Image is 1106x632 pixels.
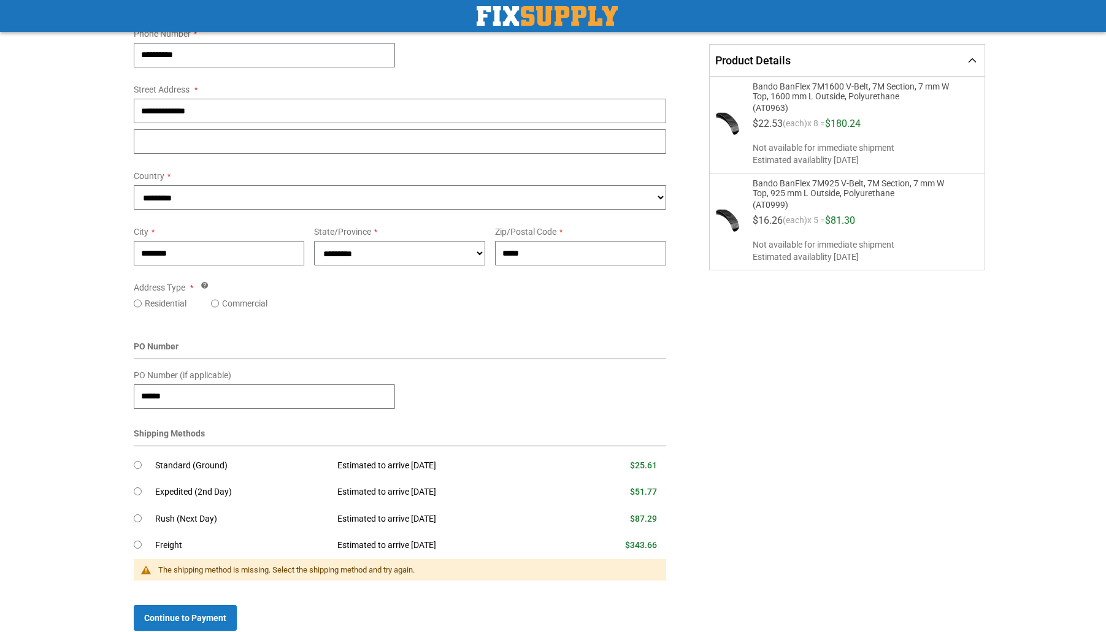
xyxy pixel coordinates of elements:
span: $87.29 [630,514,657,523]
span: x 8 = [807,119,825,134]
span: Estimated availablity [DATE] [753,154,974,166]
span: Bando BanFlex 7M1600 V-Belt, 7M Section, 7 mm W Top, 1600 mm L Outside, Polyurethane [753,82,959,101]
td: Expedited (2nd Day) [155,479,329,506]
span: $22.53 [753,118,783,129]
span: $180.24 [825,118,861,129]
span: (AT0963) [753,101,959,113]
span: The shipping method is missing. Select the shipping method and try again. [158,565,415,574]
span: Estimated availablity [DATE] [753,251,974,263]
span: Bando BanFlex 7M925 V-Belt, 7M Section, 7 mm W Top, 925 mm L Outside, Polyurethane [753,178,959,198]
td: Standard (Ground) [155,452,329,479]
img: Bando BanFlex 7M1600 V-Belt, 7M Section, 7 mm W Top, 1600 mm L Outside, Polyurethane [716,112,740,136]
span: Product Details [715,54,791,67]
span: (each) [783,216,807,230]
td: Estimated to arrive [DATE] [328,479,565,506]
span: Not available for immediate shipment [753,142,974,154]
td: Estimated to arrive [DATE] [328,506,565,533]
span: City [134,227,148,237]
span: Continue to Payment [144,613,226,623]
td: Estimated to arrive [DATE] [328,452,565,479]
span: State/Province [314,227,371,237]
td: Rush (Next Day) [155,506,329,533]
span: Street Address [134,85,190,94]
div: Shipping Methods [134,427,667,446]
span: Zip/Postal Code [495,227,556,237]
span: $343.66 [625,540,657,550]
label: Commercial [222,297,267,310]
span: PO Number (if applicable) [134,370,231,380]
span: $51.77 [630,487,657,497]
span: $25.61 [630,460,657,470]
span: Country [134,171,164,181]
img: Fix Industrial Supply [477,6,618,26]
div: PO Number [134,340,667,359]
span: Not available for immediate shipment [753,238,974,251]
span: x 5 = [807,216,825,230]
label: Residential [145,297,186,310]
td: Estimated to arrive [DATE] [328,532,565,559]
td: Freight [155,532,329,559]
button: Continue to Payment [134,605,237,631]
img: Bando BanFlex 7M925 V-Belt, 7M Section, 7 mm W Top, 925 mm L Outside, Polyurethane [716,208,740,233]
span: $16.26 [753,215,783,226]
span: Phone Number [134,29,191,39]
span: Address Type [134,283,185,292]
span: $81.30 [825,215,855,226]
span: (AT0999) [753,198,959,210]
a: store logo [477,6,618,26]
span: (each) [783,119,807,134]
